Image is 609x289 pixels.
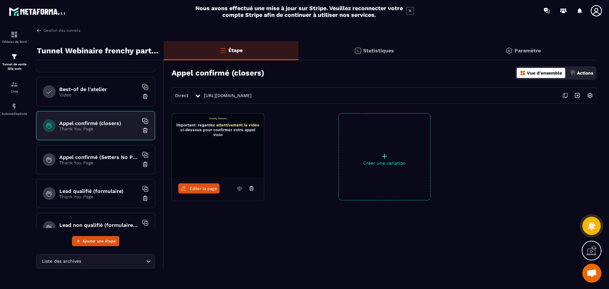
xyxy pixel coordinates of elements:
p: Automatisations [2,112,27,115]
p: Étape [228,47,243,53]
h2: Nous avons effectué une mise à jour sur Stripe. Veuillez reconnecter votre compte Stripe afin de ... [195,5,403,18]
img: arrow-next.bcc2205e.svg [571,89,583,102]
img: bars-o.4a397970.svg [219,47,227,54]
a: formationformationTunnel de vente Site web [2,48,27,76]
h6: Appel confirmé (Setters No Pixel/tracking) [59,154,139,160]
img: logo [9,6,66,17]
p: Tunnel Webinaire frenchy partners [37,44,159,57]
img: actions.d6e523a2.png [570,70,576,76]
p: Thank You Page [59,160,139,165]
p: Créer une variation [339,161,430,166]
span: Ajouter une étape [82,238,116,244]
p: Tableau de bord [2,40,27,43]
p: + [339,152,430,161]
h6: Best-of de l'atelier [59,86,139,92]
h6: Lead qualifié (formulaire) [59,188,139,194]
img: image [172,114,264,177]
p: Statistiques [363,48,394,54]
p: Tunnel de vente Site web [2,62,27,71]
h6: Appel confirmé (closers) [59,120,139,126]
div: Search for option [36,254,155,269]
img: formation [10,81,18,88]
p: Paramètre [514,48,541,54]
p: Thank You Page [59,228,139,233]
img: dashboard-orange.40269519.svg [520,70,526,76]
img: trash [142,127,148,134]
span: Éditer la page [190,186,217,191]
a: automationsautomationsAutomatisations [2,98,27,120]
img: formation [10,53,18,61]
a: [URL][DOMAIN_NAME] [204,93,252,98]
img: stats.20deebd0.svg [354,47,362,55]
img: setting-w.858f3a88.svg [584,89,596,102]
span: Direct [175,93,188,98]
img: arrow [36,28,42,33]
img: trash [142,161,148,167]
h3: Appel confirmé (closers) [172,69,264,77]
img: automations [10,103,18,110]
div: Open chat [582,264,601,283]
p: Thank You Page [59,126,139,131]
img: setting-gr.5f69749f.svg [505,47,513,55]
p: Actions [577,70,593,76]
img: formation [10,31,18,38]
a: formationformationCRM [2,76,27,98]
h6: Lead non qualifié (formulaire No Pixel/tracking) [59,222,139,228]
a: Gestion des tunnels [36,28,80,33]
img: trash [142,195,148,201]
button: Ajouter une étape [72,236,119,246]
p: CRM [2,90,27,93]
a: Éditer la page [178,183,219,194]
img: trash [142,93,148,100]
p: Vue d'ensemble [527,70,562,76]
p: Video [59,92,139,97]
input: Search for option [82,258,145,265]
span: Liste des archives [40,258,82,265]
p: Thank You Page [59,194,139,199]
a: formationformationTableau de bord [2,26,27,48]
